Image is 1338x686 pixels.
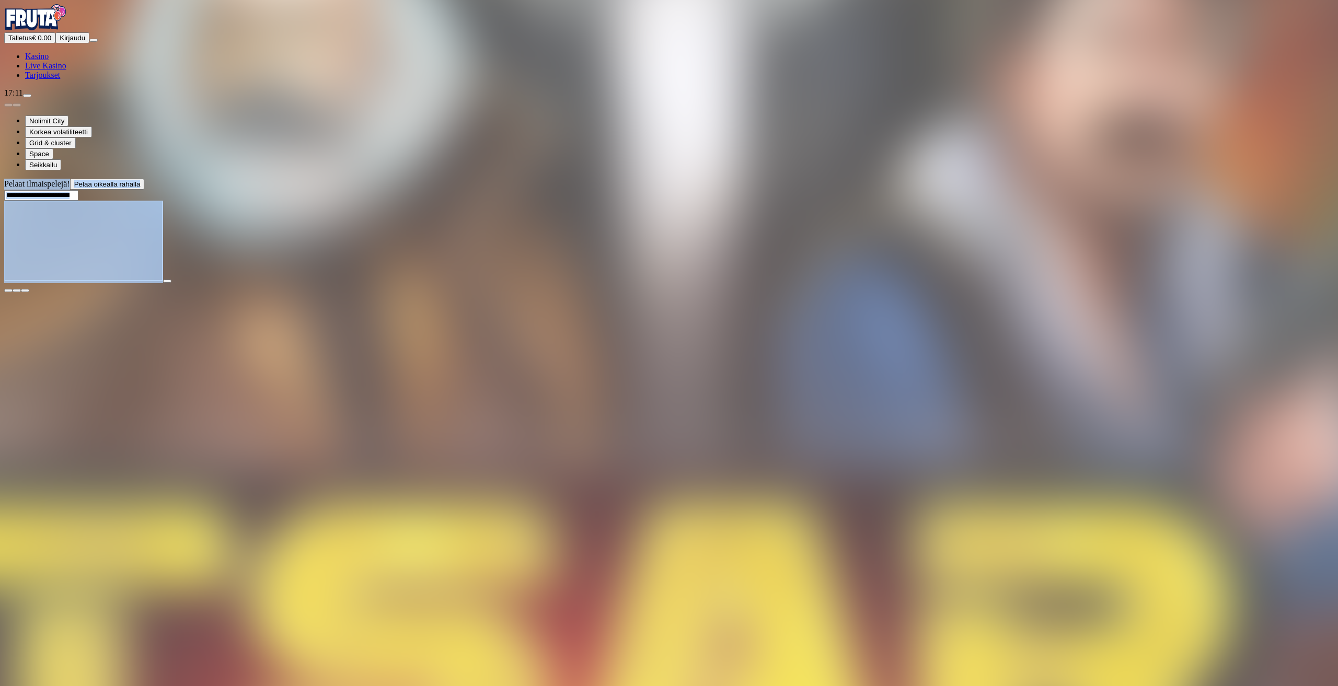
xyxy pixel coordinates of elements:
button: close icon [4,289,13,292]
button: Korkea volatiliteetti [25,126,92,137]
span: Space [29,150,49,158]
iframe: Tsar Wars [4,201,163,281]
span: Talletus [8,34,32,42]
button: menu [89,39,98,42]
button: Nolimit City [25,115,68,126]
span: Korkea volatiliteetti [29,128,88,136]
div: Pelaat ilmaispelejä! [4,179,1334,190]
span: Grid & cluster [29,139,72,147]
span: Pelaa oikealla rahalla [74,180,141,188]
nav: Primary [4,4,1334,80]
button: Seikkailu [25,159,61,170]
button: Talletusplus icon€ 0.00 [4,32,55,43]
button: Pelaa oikealla rahalla [70,179,145,190]
button: Kirjaudu [55,32,89,43]
nav: Main menu [4,52,1334,80]
span: Nolimit City [29,117,64,125]
span: Kirjaudu [60,34,85,42]
button: Space [25,148,53,159]
a: Tarjoukset [25,71,60,79]
button: chevron-down icon [13,289,21,292]
button: next slide [13,103,21,107]
a: Kasino [25,52,49,61]
button: play icon [163,280,171,283]
button: fullscreen icon [21,289,29,292]
span: € 0.00 [32,34,51,42]
button: Grid & cluster [25,137,76,148]
img: Fruta [4,4,67,30]
a: Fruta [4,23,67,32]
a: Live Kasino [25,61,66,70]
button: live-chat [23,94,31,97]
button: prev slide [4,103,13,107]
span: Seikkailu [29,161,57,169]
input: Search [4,190,78,201]
span: 17:11 [4,88,23,97]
